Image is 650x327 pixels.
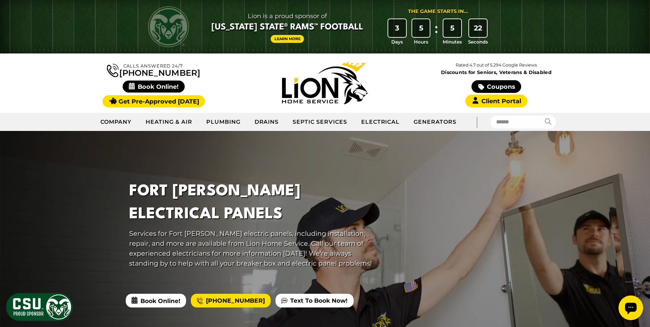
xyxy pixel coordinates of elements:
a: Get Pre-Approved [DATE] [102,95,205,107]
span: [US_STATE] State® Rams™ Football [211,22,363,33]
div: : [433,19,440,46]
a: Client Portal [465,95,527,107]
a: [PHONE_NUMBER] [107,62,200,77]
a: [PHONE_NUMBER] [191,294,270,307]
span: Seconds [468,38,488,45]
div: 5 [412,19,430,37]
a: Septic Services [286,113,354,131]
a: Heating & Air [139,113,199,131]
span: Book Online! [126,294,186,307]
span: Book Online! [123,81,185,93]
p: Rated 4.7 out of 5,294 Google Reviews [410,61,582,69]
a: Coupons [471,80,521,93]
p: Services for Fort [PERSON_NAME] electric panels, including installation, repair, and more are ava... [129,229,379,268]
a: Generators [407,113,463,131]
div: The Game Starts in... [408,8,468,15]
span: Lion is a proud sponsor of [211,11,363,22]
a: Electrical [354,113,407,131]
a: Plumbing [199,113,248,131]
h1: Fort [PERSON_NAME] Electrical Panels [129,180,379,226]
a: Text To Book Now! [275,294,353,307]
img: CSU Rams logo [148,6,189,47]
span: Minutes [443,38,462,45]
div: Open chat widget [3,3,27,27]
div: 22 [469,19,487,37]
div: 3 [388,19,406,37]
img: Lion Home Service [282,62,368,104]
div: 5 [443,19,461,37]
img: CSU Sponsor Badge [5,292,74,322]
a: Learn More [271,35,304,43]
span: Days [391,38,403,45]
span: Hours [414,38,428,45]
a: Company [94,113,139,131]
span: Discounts for Seniors, Veterans & Disabled [412,70,581,75]
a: Drains [248,113,286,131]
div: | [463,113,491,131]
